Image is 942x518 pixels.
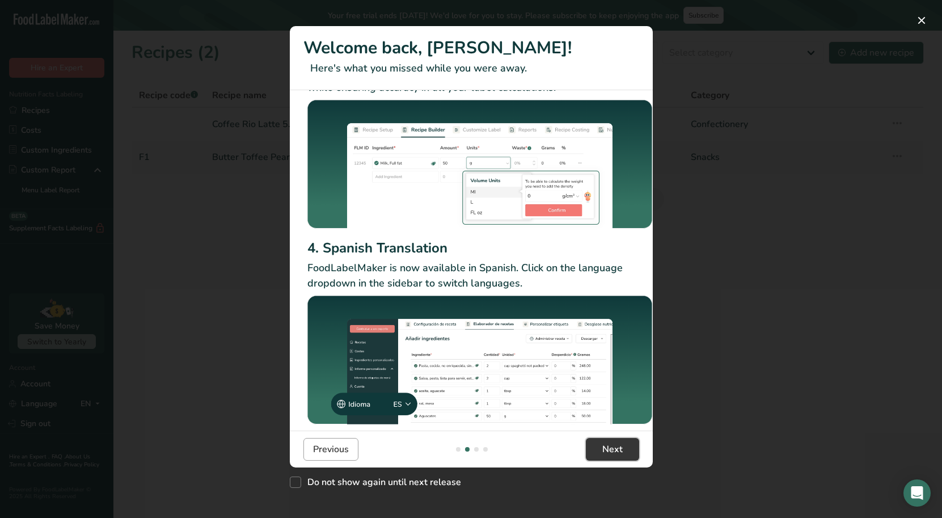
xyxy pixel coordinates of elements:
[313,443,349,456] span: Previous
[307,238,652,258] h2: 4. Spanish Translation
[303,61,639,76] p: Here's what you missed while you were away.
[602,443,623,456] span: Next
[303,35,639,61] h1: Welcome back, [PERSON_NAME]!
[586,438,639,461] button: Next
[903,479,931,507] div: Open Intercom Messenger
[307,260,652,291] p: FoodLabelMaker is now available in Spanish. Click on the language dropdown in the sidebar to swit...
[303,438,358,461] button: Previous
[301,477,461,488] span: Do not show again until next release
[307,100,652,234] img: Density Conversions
[307,296,652,424] img: Spanish Translation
